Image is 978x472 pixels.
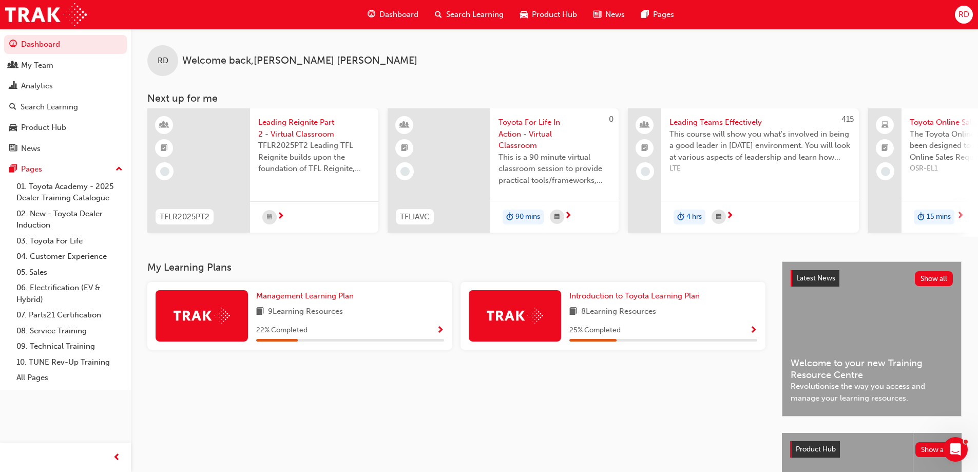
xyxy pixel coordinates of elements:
span: news-icon [9,144,17,154]
span: prev-icon [113,451,121,464]
div: Pages [21,163,42,175]
span: guage-icon [368,8,375,21]
a: Management Learning Plan [256,290,358,302]
span: people-icon [641,119,648,132]
div: My Team [21,60,53,71]
a: pages-iconPages [633,4,682,25]
span: Leading Reignite Part 2 - Virtual Classroom [258,117,370,140]
a: 0TFLIAVCToyota For Life In Action - Virtual ClassroomThis is a 90 minute virtual classroom sessio... [388,108,619,233]
a: Product Hub [4,118,127,137]
span: Management Learning Plan [256,291,354,300]
a: news-iconNews [585,4,633,25]
span: Show Progress [436,326,444,335]
span: learningRecordVerb_NONE-icon [881,167,890,176]
span: car-icon [520,8,528,21]
span: 8 Learning Resources [581,306,656,318]
span: duration-icon [677,211,684,224]
span: TFLR2025PT2 [160,211,209,223]
span: 15 mins [927,211,951,223]
a: Introduction to Toyota Learning Plan [569,290,704,302]
div: Product Hub [21,122,66,134]
a: News [4,139,127,158]
a: All Pages [12,370,127,386]
img: Trak [487,308,543,324]
a: Product HubShow all [790,441,953,458]
h3: My Learning Plans [147,261,765,273]
a: 09. Technical Training [12,338,127,354]
span: Dashboard [379,9,418,21]
span: booktick-icon [881,142,889,155]
span: Show Progress [750,326,757,335]
span: guage-icon [9,40,17,49]
span: next-icon [277,212,284,221]
span: 9 Learning Resources [268,306,343,318]
span: book-icon [256,306,264,318]
span: next-icon [564,212,572,221]
a: 07. Parts21 Certification [12,307,127,323]
span: 22 % Completed [256,325,308,336]
span: calendar-icon [554,211,560,223]
button: Show all [915,271,953,286]
button: Pages [4,160,127,179]
a: Latest NewsShow all [791,270,953,287]
button: DashboardMy TeamAnalyticsSearch LearningProduct HubNews [4,33,127,160]
a: 08. Service Training [12,323,127,339]
span: RD [958,9,969,21]
span: Product Hub [796,445,836,454]
span: Latest News [796,274,835,282]
span: Leading Teams Effectively [669,117,851,128]
button: Show all [915,442,954,457]
a: Search Learning [4,98,127,117]
span: learningRecordVerb_NONE-icon [641,167,650,176]
span: News [605,9,625,21]
span: RD [158,55,168,67]
span: next-icon [956,212,964,221]
span: search-icon [9,103,16,112]
a: 04. Customer Experience [12,249,127,265]
a: 05. Sales [12,265,127,280]
a: My Team [4,56,127,75]
span: pages-icon [641,8,649,21]
span: Product Hub [532,9,577,21]
span: Pages [653,9,674,21]
span: 415 [841,115,854,124]
span: booktick-icon [401,142,408,155]
a: Latest NewsShow allWelcome to your new Training Resource CentreRevolutionise the way you access a... [782,261,962,417]
img: Trak [5,3,87,26]
a: guage-iconDashboard [359,4,427,25]
a: TFLR2025PT2Leading Reignite Part 2 - Virtual ClassroomTFLR2025PT2 Leading TFL Reignite builds upo... [147,108,378,233]
img: Trak [174,308,230,324]
span: news-icon [593,8,601,21]
a: 02. New - Toyota Dealer Induction [12,206,127,233]
span: learningRecordVerb_NONE-icon [160,167,169,176]
a: 03. Toyota For Life [12,233,127,249]
span: learningResourceType_INSTRUCTOR_LED-icon [161,119,168,132]
span: laptop-icon [881,119,889,132]
span: 0 [609,115,613,124]
a: 415Leading Teams EffectivelyThis course will show you what's involved in being a good leader in [... [628,108,859,233]
iframe: Intercom live chat [943,437,968,462]
span: calendar-icon [267,211,272,224]
span: pages-icon [9,165,17,174]
span: people-icon [9,61,17,70]
span: This is a 90 minute virtual classroom session to provide practical tools/frameworks, behaviours a... [498,152,610,186]
a: search-iconSearch Learning [427,4,512,25]
div: Analytics [21,80,53,92]
span: Search Learning [446,9,504,21]
span: TFLIAVC [400,211,430,223]
span: 4 hrs [686,211,702,223]
a: Dashboard [4,35,127,54]
span: booktick-icon [641,142,648,155]
span: next-icon [726,212,734,221]
span: search-icon [435,8,442,21]
span: learningResourceType_INSTRUCTOR_LED-icon [401,119,408,132]
span: calendar-icon [716,211,721,223]
span: This course will show you what's involved in being a good leader in [DATE] environment. You will ... [669,128,851,163]
span: Toyota For Life In Action - Virtual Classroom [498,117,610,152]
span: duration-icon [917,211,925,224]
span: book-icon [569,306,577,318]
a: Analytics [4,77,127,96]
span: 90 mins [515,211,540,223]
button: RD [955,6,973,24]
